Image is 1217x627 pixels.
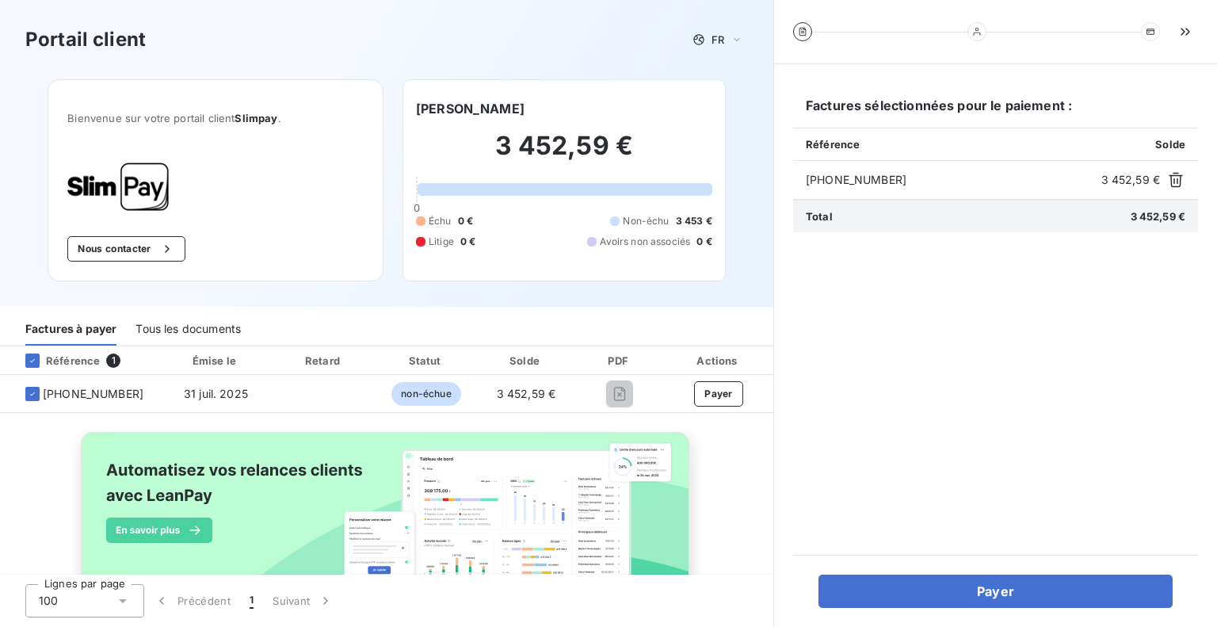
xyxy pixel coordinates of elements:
span: 1 [250,593,254,609]
span: 100 [39,593,58,609]
span: Litige [429,235,454,249]
span: 3 452,59 € [1131,210,1186,223]
span: 0 [414,201,420,214]
span: Bienvenue sur votre portail client . [67,112,364,124]
span: 31 juil. 2025 [184,387,248,400]
span: Référence [806,138,860,151]
button: Suivant [263,584,343,617]
button: Payer [694,381,743,407]
div: Factures à payer [25,312,116,346]
div: Tous les documents [135,312,241,346]
button: Nous contacter [67,236,185,262]
span: Non-échu [623,214,669,228]
button: Précédent [144,584,240,617]
div: Émise le [162,353,269,369]
div: Actions [667,353,770,369]
span: Solde [1155,138,1185,151]
div: Retard [276,353,373,369]
span: 1 [106,354,120,368]
span: Échu [429,214,452,228]
img: banner [67,422,707,617]
h6: Factures sélectionnées pour le paiement : [793,96,1198,128]
span: Total [806,210,833,223]
h2: 3 452,59 € [416,130,712,178]
div: Référence [13,354,100,368]
span: 0 € [696,235,712,249]
span: non-échue [391,382,460,406]
button: Payer [818,575,1173,608]
div: Statut [379,353,474,369]
span: 3 453 € [676,214,712,228]
img: Company logo [67,162,169,211]
div: Solde [480,353,572,369]
h6: [PERSON_NAME] [416,99,525,118]
span: 0 € [458,214,473,228]
span: FR [712,33,724,46]
span: Slimpay [235,112,277,124]
span: [PHONE_NUMBER] [43,386,143,402]
span: [PHONE_NUMBER] [806,172,1095,188]
span: Avoirs non associés [600,235,690,249]
button: 1 [240,584,263,617]
span: 3 452,59 € [1101,172,1161,188]
span: 3 452,59 € [497,387,556,400]
h3: Portail client [25,25,146,54]
span: 0 € [460,235,475,249]
div: PDF [578,353,661,369]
